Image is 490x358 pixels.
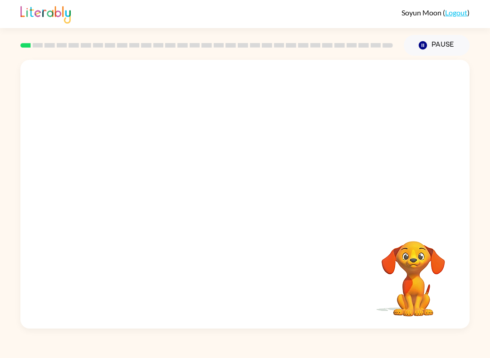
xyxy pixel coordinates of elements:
[402,8,443,17] span: Soyun Moon
[20,4,71,24] img: Literably
[368,227,459,318] video: Your browser must support playing .mp4 files to use Literably. Please try using another browser.
[445,8,467,17] a: Logout
[404,35,470,56] button: Pause
[402,8,470,17] div: ( )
